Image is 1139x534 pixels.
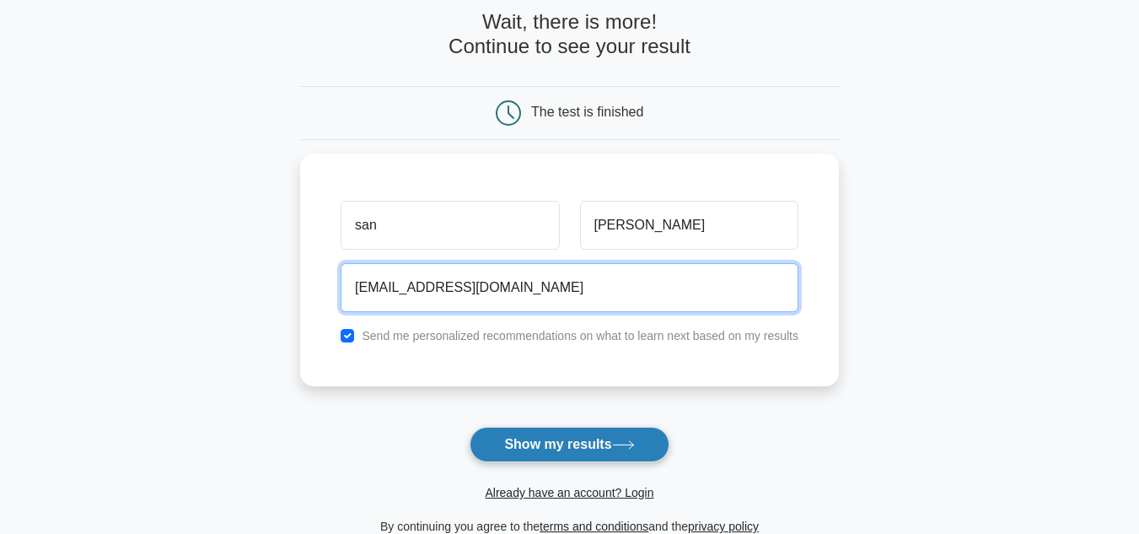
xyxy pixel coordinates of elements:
input: Last name [580,201,798,250]
input: First name [341,201,559,250]
a: terms and conditions [540,520,648,533]
div: The test is finished [531,105,643,119]
h4: Wait, there is more! Continue to see your result [300,10,839,59]
label: Send me personalized recommendations on what to learn next based on my results [362,329,798,343]
a: privacy policy [688,520,759,533]
a: Already have an account? Login [485,486,653,499]
input: Email [341,263,798,312]
button: Show my results [470,427,669,462]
